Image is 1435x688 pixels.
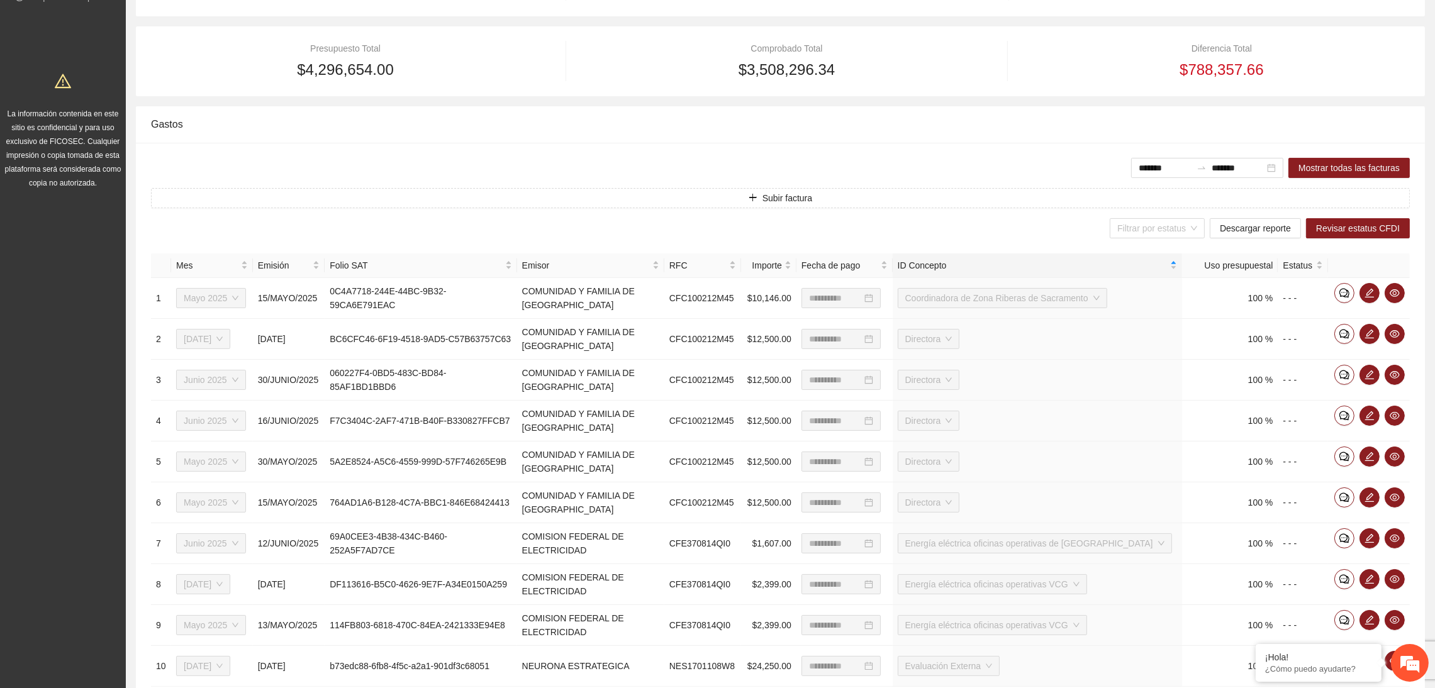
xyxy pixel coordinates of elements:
[1306,218,1410,238] button: Revisar estatus CFDI
[664,401,741,441] td: CFC100212M45
[1360,492,1379,502] span: edit
[151,188,1410,208] button: plusSubir factura
[253,482,325,523] td: 15/MAYO/2025
[1360,569,1380,589] button: edit
[253,523,325,564] td: 12/JUNIO/2025
[1385,651,1405,671] button: eye
[1385,406,1405,426] button: eye
[253,360,325,401] td: 30/JUNIO/2025
[1278,278,1327,319] td: - - -
[1278,605,1327,646] td: - - -
[664,564,741,605] td: CFE370814QI0
[1182,319,1278,360] td: 100 %
[1335,329,1354,339] span: comment
[330,258,502,272] span: Folio SAT
[253,278,325,319] td: 15/MAYO/2025
[171,253,253,278] th: Mes
[1334,365,1354,385] button: comment
[151,646,171,687] td: 10
[1265,664,1372,674] p: ¿Cómo puedo ayudarte?
[905,575,1080,594] span: Energía eléctrica oficinas operativas VCG
[592,42,981,55] div: Comprobado Total
[741,319,796,360] td: $12,500.00
[1334,610,1354,630] button: comment
[151,360,171,401] td: 3
[1283,258,1313,272] span: Estatus
[6,343,240,387] textarea: Escriba su mensaje y pulse “Intro”
[741,482,796,523] td: $12,500.00
[517,605,664,646] td: COMISION FEDERAL DE ELECTRICIDAD
[1385,528,1405,548] button: eye
[1360,528,1380,548] button: edit
[184,493,238,512] span: Mayo 2025
[741,523,796,564] td: $1,607.00
[325,360,516,401] td: 060227F4-0BD5-483C-BD84-85AF1BD1BBD6
[65,64,211,80] div: Chatee con nosotros ahora
[517,523,664,564] td: COMISION FEDERAL DE ELECTRICIDAD
[253,441,325,482] td: 30/MAYO/2025
[184,370,238,389] span: Junio 2025
[905,370,952,389] span: Directora
[325,482,516,523] td: 764AD1A6-B128-4C7A-BBC1-846E68424413
[1385,615,1404,625] span: eye
[1182,482,1278,523] td: 100 %
[1182,441,1278,482] td: 100 %
[1360,615,1379,625] span: edit
[1334,283,1354,303] button: comment
[517,482,664,523] td: COMUNIDAD Y FAMILIA DE [GEOGRAPHIC_DATA]
[1360,533,1379,543] span: edit
[1334,569,1354,589] button: comment
[749,193,757,203] span: plus
[184,452,238,471] span: Mayo 2025
[184,575,223,594] span: Julio 2025
[741,564,796,605] td: $2,399.00
[1360,411,1379,421] span: edit
[905,616,1080,635] span: Energía eléctrica oficinas operativas VCG
[517,441,664,482] td: COMUNIDAD Y FAMILIA DE [GEOGRAPHIC_DATA]
[1385,533,1404,543] span: eye
[184,289,238,308] span: Mayo 2025
[898,258,1168,272] span: ID Concepto
[184,616,238,635] span: Mayo 2025
[1360,365,1380,385] button: edit
[1335,452,1354,462] span: comment
[517,253,664,278] th: Emisor
[1385,656,1404,666] span: eye
[739,58,835,82] span: $3,508,296.34
[741,441,796,482] td: $12,500.00
[5,109,121,187] span: La información contenida en este sitio es confidencial y para uso exclusivo de FICOSEC. Cualquier...
[905,452,952,471] span: Directora
[801,258,878,272] span: Fecha de pago
[1316,221,1400,235] span: Revisar estatus CFDI
[151,401,171,441] td: 4
[325,646,516,687] td: b73edc88-6fb8-4f5c-a2a1-901df3c68051
[1182,360,1278,401] td: 100 %
[325,605,516,646] td: 114FB803-6818-470C-84EA-2421333E94E8
[325,319,516,360] td: BC6CFC46-6F19-4518-9AD5-C57B63757C63
[1034,42,1410,55] div: Diferencia Total
[1335,370,1354,380] span: comment
[664,278,741,319] td: CFC100212M45
[206,6,237,36] div: Minimizar ventana de chat en vivo
[905,657,993,675] span: Evaluación Externa
[1385,574,1404,584] span: eye
[1334,528,1354,548] button: comment
[905,534,1164,553] span: Energía eléctrica oficinas operativas de Riberas
[1278,482,1327,523] td: - - -
[1182,646,1278,687] td: 100 %
[741,253,796,278] th: Importe
[664,482,741,523] td: CFC100212M45
[741,401,796,441] td: $12,500.00
[1334,487,1354,508] button: comment
[1182,401,1278,441] td: 100 %
[325,564,516,605] td: DF113616-B5C0-4626-9E7F-A34E0150A259
[517,646,664,687] td: NEURONA ESTRATEGICA
[1360,324,1380,344] button: edit
[1182,564,1278,605] td: 100 %
[1278,564,1327,605] td: - - -
[1385,288,1404,298] span: eye
[517,360,664,401] td: COMUNIDAD Y FAMILIA DE [GEOGRAPHIC_DATA]
[1385,492,1404,502] span: eye
[73,168,174,295] span: Estamos en línea.
[664,523,741,564] td: CFE370814QI0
